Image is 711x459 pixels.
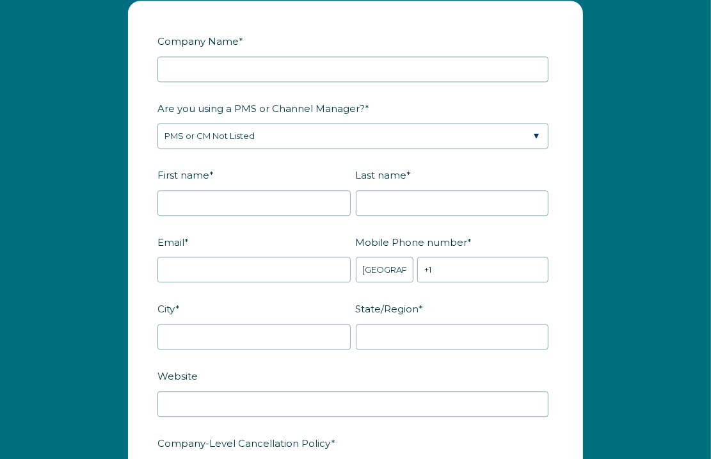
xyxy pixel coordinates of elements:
span: Last name [356,165,407,185]
span: Mobile Phone number [356,232,468,252]
span: Email [157,232,184,252]
span: State/Region [356,299,419,319]
span: First name [157,165,209,185]
span: Are you using a PMS or Channel Manager? [157,99,365,118]
span: Company Name [157,31,239,51]
span: City [157,299,175,319]
span: Website [157,366,198,386]
span: Company-Level Cancellation Policy [157,433,331,453]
